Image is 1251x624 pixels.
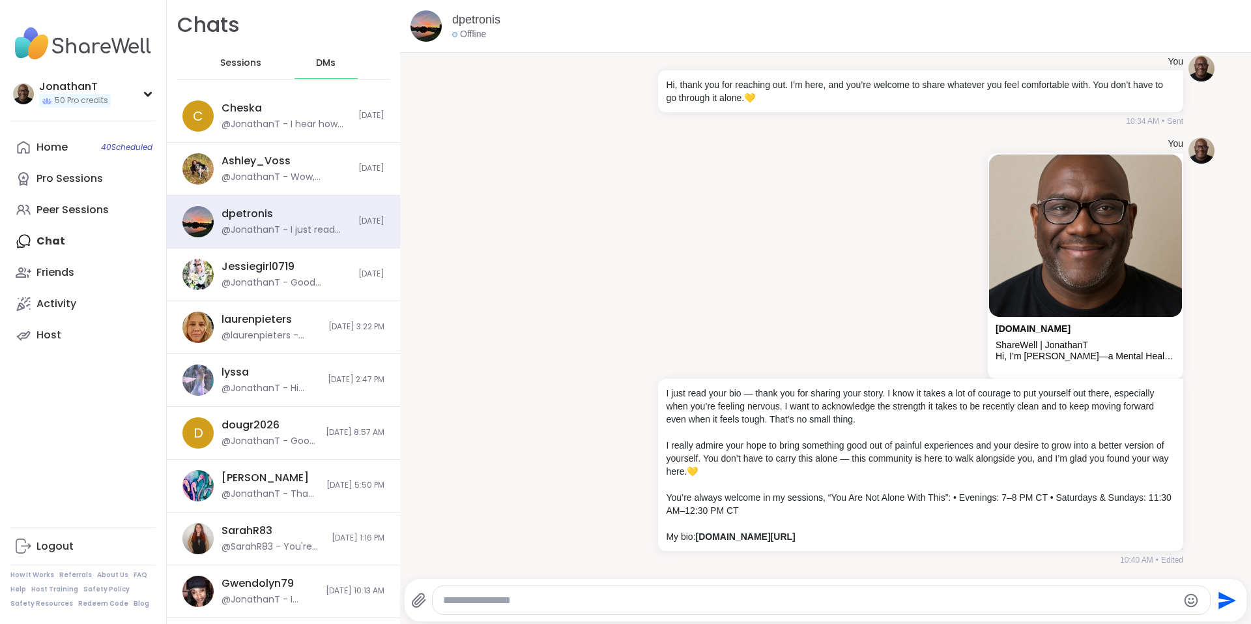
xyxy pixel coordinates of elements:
div: @JonathanT - I hear how discouraging that feels. When it seems like even simple tasks are too hea... [222,118,351,131]
a: dpetronis [452,12,500,28]
div: dougr2026 [222,418,280,432]
button: Emoji picker [1183,593,1199,608]
img: https://sharewell-space-live.sfo3.digitaloceanspaces.com/user-generated/2d26c136-1ff4-4a9f-8326-d... [182,470,214,501]
div: Home [36,140,68,155]
span: 50 Pro credits [55,95,108,106]
a: Friends [10,257,156,288]
span: Sent [1167,115,1183,127]
div: @JonathanT - Hi [PERSON_NAME]! It’s definitely not just you — a few others have mentioned the sam... [222,382,320,395]
div: @JonathanT - Good morning, [PERSON_NAME]. Thank you for the invite. Unfortunately, I have weekly ... [222,276,351,290]
span: 💛 [744,93,755,103]
a: Host [10,319,156,351]
span: [DATE] 3:22 PM [328,321,384,333]
img: https://sharewell-space-live.sfo3.digitaloceanspaces.com/user-generated/7c5e48d9-1979-4754-8140-3... [182,576,214,607]
span: [DATE] 10:13 AM [326,586,384,597]
img: https://sharewell-space-live.sfo3.digitaloceanspaces.com/user-generated/0e2c5150-e31e-4b6a-957d-4... [1188,55,1215,82]
div: Jessiegirl0719 [222,260,295,274]
div: @JonathanT - Good morning, and thank you for saying that. I’m really glad these spaces give us bo... [222,435,318,448]
img: https://sharewell-space-live.sfo3.digitaloceanspaces.com/user-generated/0e2c5150-e31e-4b6a-957d-4... [1188,138,1215,164]
div: lyssa [222,365,249,379]
img: ShareWell Nav Logo [10,21,156,67]
a: Peer Sessions [10,194,156,226]
a: Attachment [996,323,1071,334]
button: Send [1211,586,1240,615]
a: Safety Resources [10,599,73,608]
div: Hi, I’m [PERSON_NAME]—a Mental Health Peer Specialist-Intern walking my own recovery journey, inc... [996,351,1175,362]
span: C [193,106,203,126]
span: [DATE] [358,269,384,280]
a: Host Training [31,585,78,594]
div: dpetronis [222,207,273,221]
a: How It Works [10,571,54,580]
span: d [194,423,203,443]
div: [PERSON_NAME] [222,471,309,485]
a: Redeem Code [78,599,128,608]
img: https://sharewell-space-live.sfo3.digitaloceanspaces.com/user-generated/3602621c-eaa5-4082-863a-9... [182,259,214,290]
img: https://sharewell-space-live.sfo3.digitaloceanspaces.com/user-generated/ad949235-6f32-41e6-8b9f-9... [182,523,214,554]
div: Cheska [222,101,262,115]
div: laurenpieters [222,312,292,327]
span: [DATE] 8:57 AM [326,427,384,438]
div: @JonathanT - Wow, [PERSON_NAME] 🌿, that’s such a beautiful collection. You can tell how much care... [222,171,351,184]
p: Hi, thank you for reaching out. I’m here, and you’re welcome to share whatever you feel comfortab... [666,78,1175,104]
div: Peer Sessions [36,203,109,217]
img: https://sharewell-space-live.sfo3.digitaloceanspaces.com/user-generated/3f0c1592-de52-4424-a496-1... [410,10,442,42]
a: Safety Policy [83,585,130,594]
div: @JonathanT - I missed you last night. Hope you are doing well. [222,593,318,606]
p: I really admire your hope to bring something good out of painful experiences and your desire to g... [666,439,1175,478]
div: ShareWell | JonathanT [996,340,1175,351]
span: [DATE] [358,163,384,174]
a: Home40Scheduled [10,132,156,163]
div: Friends [36,265,74,280]
span: • [1156,554,1158,566]
span: [DATE] 1:16 PM [332,533,384,544]
span: 10:34 AM [1126,115,1159,127]
span: Edited [1161,554,1183,566]
a: Activity [10,288,156,319]
a: Logout [10,531,156,562]
img: https://sharewell-space-live.sfo3.digitaloceanspaces.com/user-generated/3f0c1592-de52-4424-a496-1... [182,206,214,237]
span: • [1162,115,1164,127]
a: Pro Sessions [10,163,156,194]
a: [DOMAIN_NAME][URL] [696,531,796,542]
img: https://sharewell-space-live.sfo3.digitaloceanspaces.com/user-generated/666f9ab0-b952-44c3-ad34-f... [182,364,214,396]
a: FAQ [134,571,147,580]
div: Pro Sessions [36,171,103,186]
img: ShareWell | JonathanT [989,155,1182,317]
span: 10:40 AM [1120,554,1153,566]
div: Host [36,328,61,342]
div: JonathanT [39,80,111,94]
h4: You [1168,138,1183,151]
span: [DATE] [358,216,384,227]
img: https://sharewell-space-live.sfo3.digitaloceanspaces.com/user-generated/6db1c613-e116-4ac2-aedd-9... [182,312,214,343]
h1: Chats [177,10,240,40]
div: Gwendolyn79 [222,576,294,591]
a: Referrals [59,571,92,580]
h4: You [1168,55,1183,68]
span: [DATE] 5:50 PM [326,480,384,491]
div: Offline [452,28,486,41]
span: 💛 [687,466,698,477]
p: You’re always welcome in my sessions, “You Are Not Alone With This”: • Evenings: 7–8 PM CT • Satu... [666,491,1175,517]
div: Ashley_Voss [222,154,291,168]
img: JonathanT [13,83,34,104]
div: @JonathanT - Thank you for letting me know, [PERSON_NAME]. I’m sorry you ran into that issue [DAT... [222,488,319,501]
span: Sessions [220,57,261,70]
span: [DATE] [358,110,384,121]
div: @SarahR83 - You're so sweet. Thank you [222,541,324,554]
div: @laurenpieters - Thank you. I got interrupted because I had to go find a bar that was going to pl... [222,329,321,342]
span: [DATE] 2:47 PM [328,374,384,385]
p: I just read your bio — thank you for sharing your story. I know it takes a lot of courage to put ... [666,387,1175,426]
img: https://sharewell-space-live.sfo3.digitaloceanspaces.com/user-generated/8cb2df4a-f224-470a-b8fa-a... [182,153,214,185]
a: Blog [134,599,149,608]
span: 40 Scheduled [101,142,152,153]
div: Activity [36,297,76,311]
div: SarahR83 [222,524,272,538]
textarea: Type your message [443,594,1178,607]
div: @JonathanT - I just read your bio — thank you for sharing your story. I know it takes a lot of co... [222,224,351,237]
a: About Us [97,571,128,580]
span: DMs [316,57,336,70]
a: Help [10,585,26,594]
p: My bio: [666,530,1175,543]
div: Logout [36,539,74,554]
